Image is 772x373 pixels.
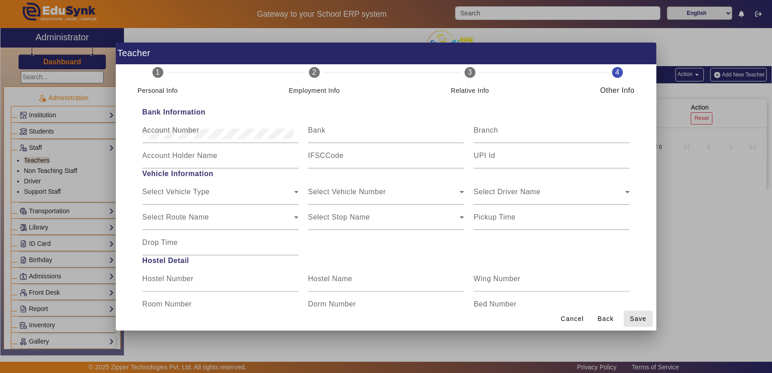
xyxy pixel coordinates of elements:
[308,152,344,159] mat-label: IFSCCode
[474,154,630,165] input: UPI Id
[142,300,192,308] mat-label: Room Number
[142,188,210,196] mat-label: Select Vehicle Type
[474,302,630,313] input: Bed Number
[116,43,656,64] h1: Teacher
[557,311,587,327] button: Cancel
[474,277,630,288] input: Wing Number
[142,213,209,221] mat-label: Select Route Name
[142,277,298,288] input: Hostel Number
[308,275,352,282] mat-label: Hostel Name
[142,275,194,282] mat-label: Hostel Number
[308,154,464,165] input: IFSCCode
[308,277,464,288] input: Hostel Name
[142,152,218,159] mat-label: Account Holder Name
[308,190,459,201] span: Select Vehicle Number
[142,190,294,201] span: Select Vehicle Type
[308,126,325,134] mat-label: Bank
[474,215,630,226] input: Pickup Time
[474,188,540,196] mat-label: Select Driver Name
[615,67,619,78] span: 4
[474,213,516,221] mat-label: Pickup Time
[308,213,370,221] mat-label: Select Stop Name
[137,255,635,266] span: Hostel Detail
[474,129,630,139] input: Branch
[451,85,489,96] div: Relative Info
[630,314,646,324] span: Save
[474,152,495,159] mat-label: UPI Id
[142,302,298,313] input: Room Number
[308,215,459,226] span: Select Stop Name
[142,215,294,226] span: Select Route Name
[289,85,340,96] div: Employment Info
[597,314,614,324] span: Back
[137,107,635,118] span: Bank Information
[142,239,178,246] mat-label: Drop Time
[474,300,516,308] mat-label: Bed Number
[591,311,620,327] button: Back
[142,154,298,165] input: Account Holder Name
[468,67,472,78] span: 3
[308,129,464,139] input: Bank
[561,314,584,324] span: Cancel
[137,168,635,179] span: Vehicle Information
[474,190,625,201] span: Select Driver Name
[156,67,160,78] span: 1
[474,275,520,282] mat-label: Wing Number
[142,241,298,252] input: Drop Time
[142,126,199,134] mat-label: Account Number
[137,85,178,96] div: Personal Info
[312,67,316,78] span: 2
[600,85,635,96] div: Other Info
[624,311,653,327] button: Save
[474,126,498,134] mat-label: Branch
[308,188,386,196] mat-label: Select Vehicle Number
[308,302,464,313] input: Dorm Number
[308,300,356,308] mat-label: Dorm Number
